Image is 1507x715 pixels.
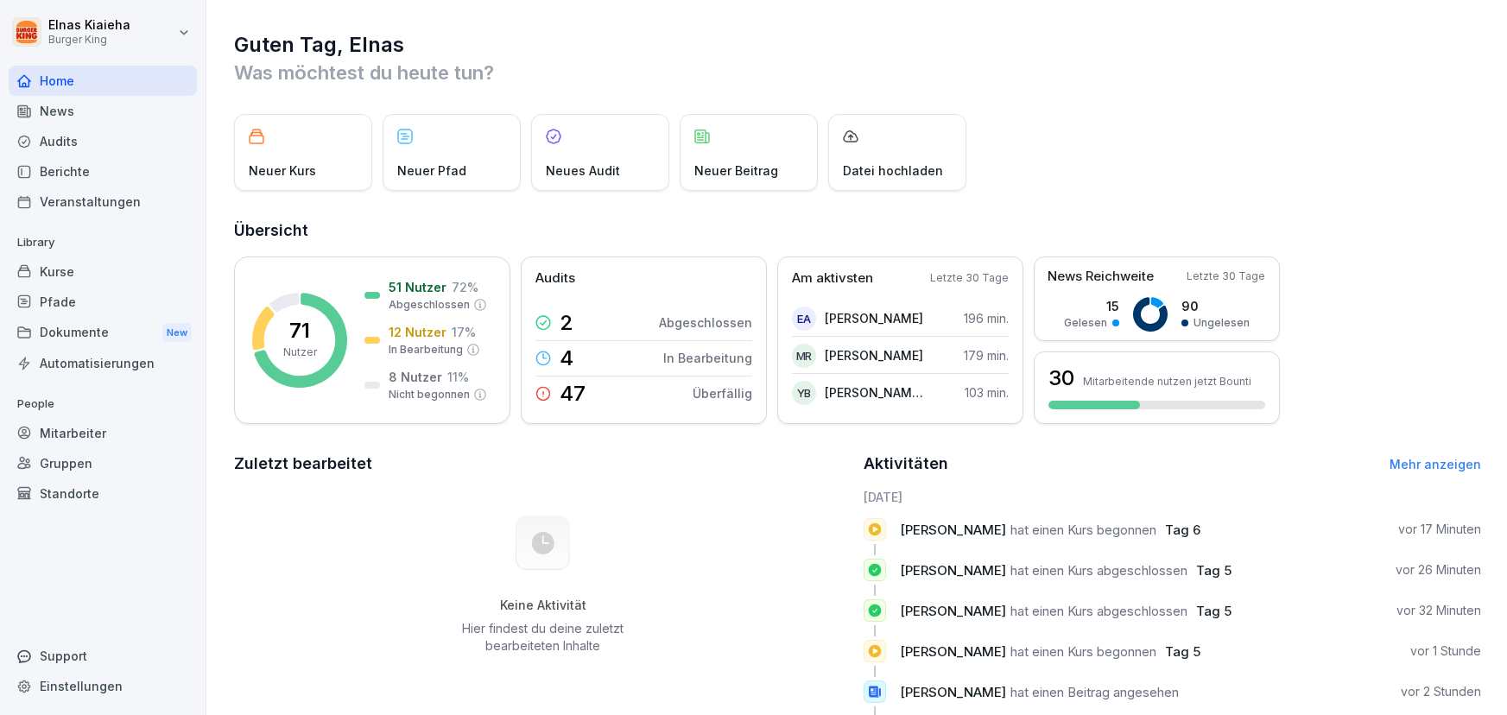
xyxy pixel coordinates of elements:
[900,643,1006,660] span: [PERSON_NAME]
[9,317,197,349] div: Dokumente
[900,603,1006,619] span: [PERSON_NAME]
[535,269,575,288] p: Audits
[289,320,310,341] p: 71
[792,269,873,288] p: Am aktivsten
[864,452,948,476] h2: Aktivitäten
[9,256,197,287] a: Kurse
[9,96,197,126] a: News
[389,278,446,296] p: 51 Nutzer
[1048,364,1074,393] h3: 30
[792,344,816,368] div: MR
[964,309,1009,327] p: 196 min.
[1010,603,1187,619] span: hat einen Kurs abgeschlossen
[825,383,924,402] p: [PERSON_NAME]-Abdelkouddous [PERSON_NAME]
[1165,643,1200,660] span: Tag 5
[1187,269,1265,284] p: Letzte 30 Tage
[9,126,197,156] a: Audits
[1398,521,1481,538] p: vor 17 Minuten
[9,156,197,187] a: Berichte
[1396,602,1481,619] p: vor 32 Minuten
[389,387,470,402] p: Nicht begonnen
[930,270,1009,286] p: Letzte 30 Tage
[1181,297,1250,315] p: 90
[1165,522,1200,538] span: Tag 6
[9,287,197,317] a: Pfade
[9,229,197,256] p: Library
[1396,561,1481,579] p: vor 26 Minuten
[9,448,197,478] a: Gruppen
[48,18,130,33] p: Elnas Kiaieha
[9,66,197,96] a: Home
[693,384,752,402] p: Überfällig
[1401,683,1481,700] p: vor 2 Stunden
[48,34,130,46] p: Burger King
[546,161,620,180] p: Neues Audit
[452,323,476,341] p: 17 %
[234,452,852,476] h2: Zuletzt bearbeitet
[9,317,197,349] a: DokumenteNew
[560,313,573,333] p: 2
[397,161,466,180] p: Neuer Pfad
[964,346,1009,364] p: 179 min.
[900,562,1006,579] span: [PERSON_NAME]
[234,59,1481,86] p: Was möchtest du heute tun?
[825,346,923,364] p: [PERSON_NAME]
[162,323,192,343] div: New
[1390,457,1481,471] a: Mehr anzeigen
[1064,315,1107,331] p: Gelesen
[283,345,317,360] p: Nutzer
[389,323,446,341] p: 12 Nutzer
[1410,642,1481,660] p: vor 1 Stunde
[659,313,752,332] p: Abgeschlossen
[792,381,816,405] div: YB
[843,161,943,180] p: Datei hochladen
[234,31,1481,59] h1: Guten Tag, Elnas
[9,671,197,701] a: Einstellungen
[234,218,1481,243] h2: Übersicht
[1083,375,1251,388] p: Mitarbeitende nutzen jetzt Bounti
[447,368,469,386] p: 11 %
[9,641,197,671] div: Support
[1010,522,1156,538] span: hat einen Kurs begonnen
[1010,684,1179,700] span: hat einen Beitrag angesehen
[1010,643,1156,660] span: hat einen Kurs begonnen
[900,684,1006,700] span: [PERSON_NAME]
[694,161,778,180] p: Neuer Beitrag
[900,522,1006,538] span: [PERSON_NAME]
[249,161,316,180] p: Neuer Kurs
[9,418,197,448] a: Mitarbeiter
[1194,315,1250,331] p: Ungelesen
[456,620,630,655] p: Hier findest du deine zuletzt bearbeiteten Inhalte
[1010,562,1187,579] span: hat einen Kurs abgeschlossen
[1196,562,1232,579] span: Tag 5
[452,278,478,296] p: 72 %
[9,390,197,418] p: People
[965,383,1009,402] p: 103 min.
[456,598,630,613] h5: Keine Aktivität
[9,348,197,378] a: Automatisierungen
[9,187,197,217] a: Veranstaltungen
[864,488,1481,506] h6: [DATE]
[663,349,752,367] p: In Bearbeitung
[792,307,816,331] div: EA
[560,348,573,369] p: 4
[825,309,923,327] p: [PERSON_NAME]
[389,297,470,313] p: Abgeschlossen
[9,478,197,509] a: Standorte
[1048,267,1154,287] p: News Reichweite
[1196,603,1232,619] span: Tag 5
[1064,297,1119,315] p: 15
[389,368,442,386] p: 8 Nutzer
[560,383,586,404] p: 47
